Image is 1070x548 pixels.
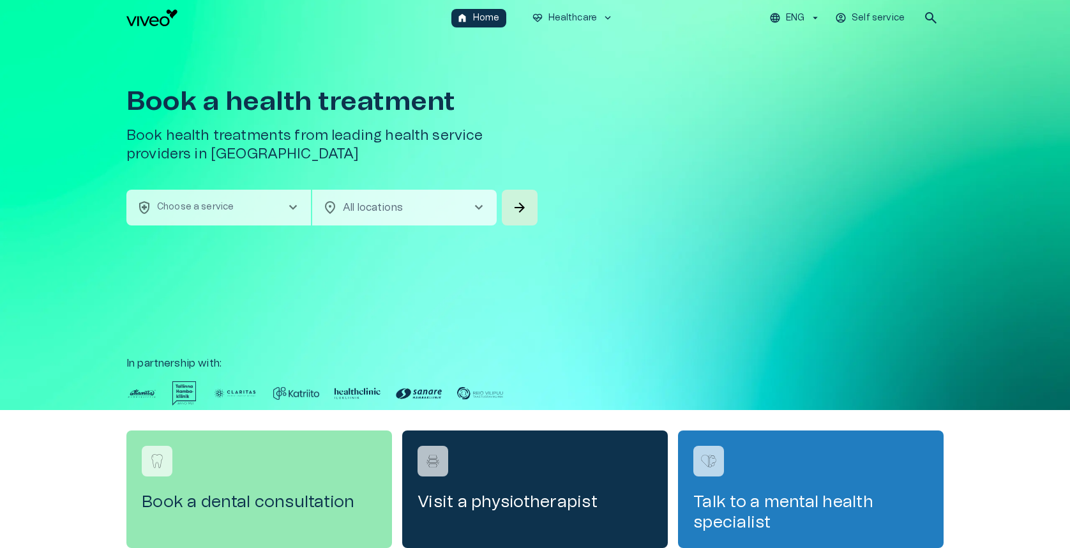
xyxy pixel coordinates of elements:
[786,11,804,25] p: ENG
[172,381,197,406] img: Partner logo
[451,9,506,27] button: homeHome
[137,200,152,215] span: health_and_safety
[678,430,944,548] a: Navigate to service booking
[693,492,928,533] h4: Talk to a mental health specialist
[126,356,944,371] p: In partnership with :
[532,12,543,24] span: ecg_heart
[322,200,338,215] span: location_on
[457,381,503,406] img: Partner logo
[126,10,177,26] img: Viveo logo
[699,452,718,471] img: Talk to a mental health specialist logo
[126,126,540,164] h5: Book health treatments from leading health service providers in [GEOGRAPHIC_DATA]
[833,9,908,27] button: Self service
[285,200,301,215] span: chevron_right
[602,12,614,24] span: keyboard_arrow_down
[527,9,619,27] button: ecg_heartHealthcarekeyboard_arrow_down
[512,200,527,215] span: arrow_forward
[157,201,234,214] p: Choose a service
[423,452,442,471] img: Visit a physiotherapist logo
[456,12,468,24] span: home
[212,381,258,406] img: Partner logo
[126,10,446,26] a: Navigate to homepage
[126,87,540,116] h1: Book a health treatment
[852,11,905,25] p: Self service
[923,10,938,26] span: search
[473,11,500,25] p: Home
[273,381,319,406] img: Partner logo
[126,190,311,225] button: health_and_safetyChoose a servicechevron_right
[418,492,652,512] h4: Visit a physiotherapist
[396,381,442,406] img: Partner logo
[335,381,381,406] img: Partner logo
[142,492,377,512] h4: Book a dental consultation
[471,200,486,215] span: chevron_right
[147,452,167,471] img: Book a dental consultation logo
[548,11,598,25] p: Healthcare
[402,430,668,548] a: Navigate to service booking
[767,9,823,27] button: ENG
[126,381,157,406] img: Partner logo
[343,200,451,215] p: All locations
[918,5,944,31] button: open search modal
[502,190,538,225] button: Search
[126,430,392,548] a: Navigate to service booking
